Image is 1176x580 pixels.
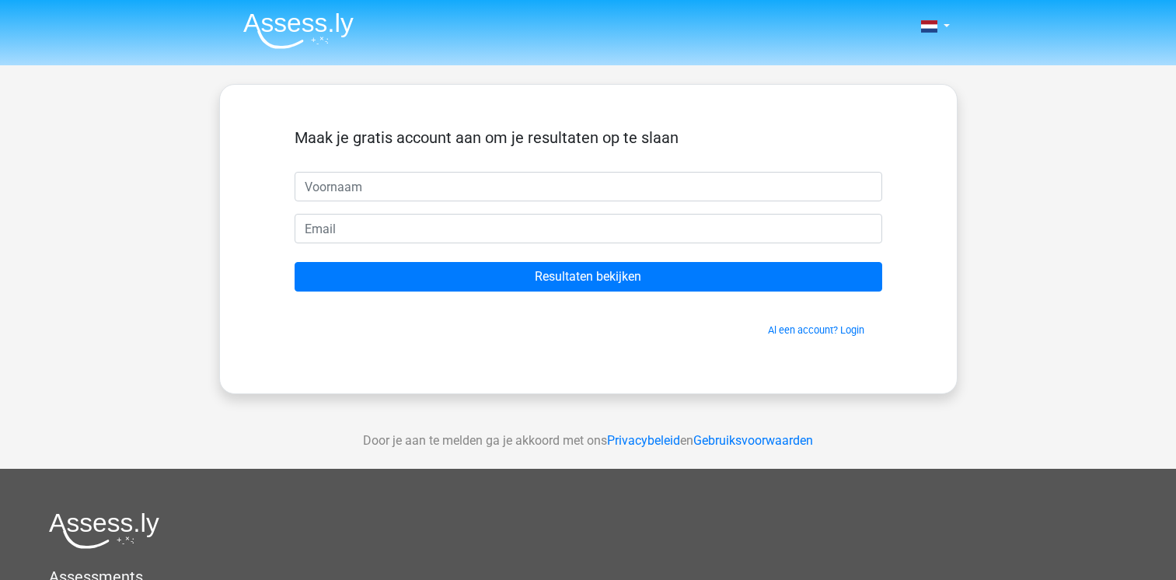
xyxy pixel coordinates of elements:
h5: Maak je gratis account aan om je resultaten op te slaan [295,128,882,147]
a: Privacybeleid [607,433,680,448]
input: Email [295,214,882,243]
input: Voornaam [295,172,882,201]
a: Al een account? Login [768,324,864,336]
img: Assessly [243,12,354,49]
img: Assessly logo [49,512,159,549]
a: Gebruiksvoorwaarden [693,433,813,448]
input: Resultaten bekijken [295,262,882,292]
